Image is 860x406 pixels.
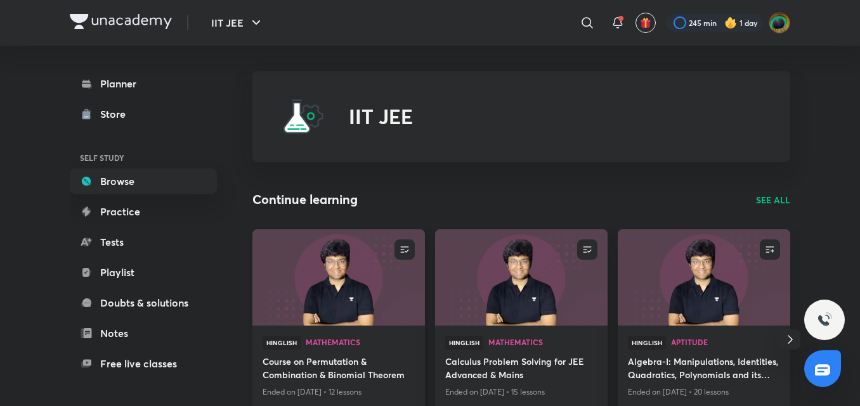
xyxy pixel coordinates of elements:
[263,336,301,350] span: Hinglish
[445,355,597,384] a: Calculus Problem Solving for JEE Advanced & Mains
[263,355,415,384] a: Course on Permutation & Combination & Binomial Theorem
[640,17,651,29] img: avatar
[70,168,217,194] a: Browse
[70,199,217,224] a: Practice
[251,228,426,326] img: new-thumbnail
[435,229,608,326] a: new-thumbnail
[488,338,597,347] a: Mathematics
[306,338,415,347] a: Mathematics
[252,229,425,326] a: new-thumbnail
[756,193,790,206] a: SEE ALL
[616,228,792,326] img: new-thumbnail
[488,338,597,346] span: Mathematics
[618,229,790,326] a: new-thumbnail
[671,338,780,346] span: Aptitude
[433,228,609,326] img: new-thumbnail
[204,10,271,35] button: IIT JEE
[769,12,790,34] img: Shravan
[628,355,780,384] a: Algebra-I: Manipulations, Identities, Quadratics, Polynomials and its Equations
[635,13,656,33] button: avatar
[724,16,737,29] img: streak
[70,101,217,127] a: Store
[70,14,172,32] a: Company Logo
[628,336,666,350] span: Hinglish
[70,71,217,96] a: Planner
[70,229,217,255] a: Tests
[817,312,832,327] img: ttu
[445,384,597,400] p: Ended on [DATE] • 15 lessons
[70,14,172,29] img: Company Logo
[263,384,415,400] p: Ended on [DATE] • 12 lessons
[252,190,358,209] h2: Continue learning
[70,147,217,168] h6: SELF STUDY
[70,320,217,346] a: Notes
[445,336,483,350] span: Hinglish
[283,96,323,137] img: IIT JEE
[628,384,780,400] p: Ended on [DATE] • 20 lessons
[70,290,217,315] a: Doubts & solutions
[70,260,217,285] a: Playlist
[306,338,415,346] span: Mathematics
[671,338,780,347] a: Aptitude
[100,106,133,122] div: Store
[349,105,413,129] h2: IIT JEE
[70,351,217,376] a: Free live classes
